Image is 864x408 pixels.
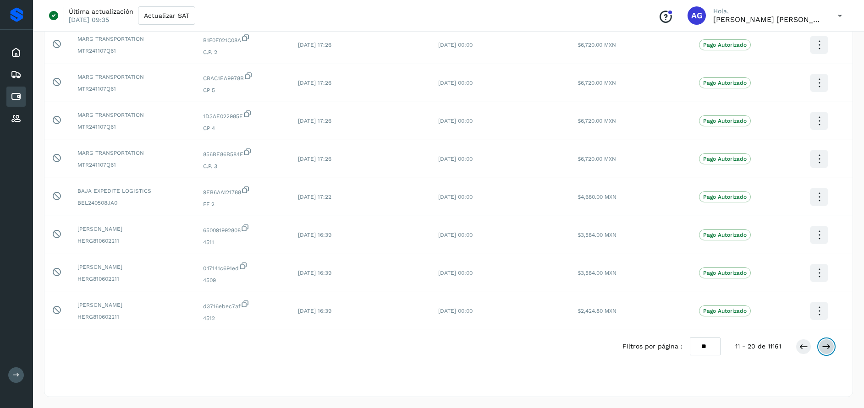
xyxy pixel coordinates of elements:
[203,223,283,234] span: 650091992808
[6,87,26,107] div: Cuentas por pagar
[703,80,747,86] p: Pago Autorizado
[438,232,473,238] span: [DATE] 00:00
[298,118,331,124] span: [DATE] 17:26
[298,194,331,200] span: [DATE] 17:22
[203,162,283,170] span: C.P. 3
[69,7,133,16] p: Última actualización
[77,111,188,119] span: MARG TRANSPORTATION
[298,80,331,86] span: [DATE] 17:26
[298,308,331,314] span: [DATE] 16:39
[703,232,747,238] p: Pago Autorizado
[138,6,195,25] button: Actualizar SAT
[203,276,283,284] span: 4509
[622,342,682,351] span: Filtros por página :
[713,15,823,24] p: Abigail Gonzalez Leon
[578,270,616,276] span: $3,584.00 MXN
[703,194,747,200] p: Pago Autorizado
[203,299,283,310] span: d3716ebec7af
[438,194,473,200] span: [DATE] 00:00
[298,232,331,238] span: [DATE] 16:39
[578,80,616,86] span: $6,720.00 MXN
[6,65,26,85] div: Embarques
[203,48,283,56] span: C.P. 2
[77,263,188,271] span: [PERSON_NAME]
[703,118,747,124] p: Pago Autorizado
[77,187,188,195] span: BAJA EXPEDITE LOGISTICS
[438,308,473,314] span: [DATE] 00:00
[77,35,188,43] span: MARG TRANSPORTATION
[77,149,188,157] span: MARG TRANSPORTATION
[578,156,616,162] span: $6,720.00 MXN
[77,313,188,321] span: HERG810602211
[203,185,283,196] span: 9EB6AA121788
[77,123,188,131] span: MTR241107Q61
[203,200,283,208] span: FF 2
[735,342,781,351] span: 11 - 20 de 11161
[77,85,188,93] span: MTR241107Q61
[203,261,283,272] span: 047141c691ed
[77,237,188,245] span: HERG810602211
[203,71,283,82] span: CBAC1EA9978B
[438,42,473,48] span: [DATE] 00:00
[77,73,188,81] span: MARG TRANSPORTATION
[298,42,331,48] span: [DATE] 17:26
[578,118,616,124] span: $6,720.00 MXN
[438,118,473,124] span: [DATE] 00:00
[578,42,616,48] span: $6,720.00 MXN
[438,156,473,162] span: [DATE] 00:00
[203,86,283,94] span: CP 5
[77,47,188,55] span: MTR241107Q61
[703,42,747,48] p: Pago Autorizado
[578,232,616,238] span: $3,584.00 MXN
[203,124,283,132] span: CP 4
[203,314,283,322] span: 4512
[298,156,331,162] span: [DATE] 17:26
[703,308,747,314] p: Pago Autorizado
[6,43,26,63] div: Inicio
[69,16,109,24] p: [DATE] 09:35
[298,270,331,276] span: [DATE] 16:39
[203,147,283,158] span: 856BE86B584F
[703,156,747,162] p: Pago Autorizado
[703,270,747,276] p: Pago Autorizado
[6,109,26,129] div: Proveedores
[77,199,188,207] span: BEL240508JA0
[713,7,823,15] p: Hola,
[203,109,283,120] span: 1D3AE022985E
[77,225,188,233] span: [PERSON_NAME]
[77,301,188,309] span: [PERSON_NAME]
[144,12,189,19] span: Actualizar SAT
[203,33,283,44] span: B1F0F021C08A
[578,194,616,200] span: $4,680.00 MXN
[77,275,188,283] span: HERG810602211
[438,270,473,276] span: [DATE] 00:00
[578,308,616,314] span: $2,424.80 MXN
[438,80,473,86] span: [DATE] 00:00
[203,238,283,246] span: 4511
[77,161,188,169] span: MTR241107Q61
